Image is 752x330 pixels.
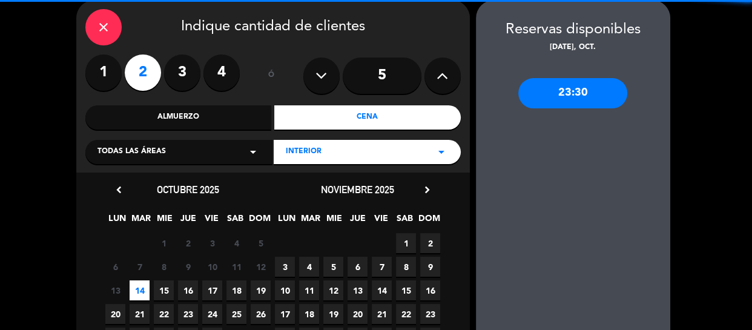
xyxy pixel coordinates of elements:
[324,211,344,231] span: MIE
[299,304,319,324] span: 18
[107,211,127,231] span: LUN
[164,54,200,91] label: 3
[274,105,461,130] div: Cena
[252,54,291,97] div: ó
[275,257,295,277] span: 3
[113,183,125,196] i: chevron_left
[154,257,174,277] span: 8
[348,304,368,324] span: 20
[202,211,222,231] span: VIE
[476,18,670,42] div: Reservas disponibles
[226,304,246,324] span: 25
[371,211,391,231] span: VIE
[348,211,368,231] span: JUE
[105,304,125,324] span: 20
[130,257,150,277] span: 7
[420,257,440,277] span: 9
[518,78,627,108] div: 23:30
[275,280,295,300] span: 10
[226,233,246,253] span: 4
[286,146,322,158] span: INTERIOR
[420,304,440,324] span: 23
[372,304,392,324] span: 21
[130,304,150,324] span: 21
[178,211,198,231] span: JUE
[249,211,269,231] span: DOM
[395,211,415,231] span: SAB
[420,233,440,253] span: 2
[105,280,125,300] span: 13
[348,257,368,277] span: 6
[202,304,222,324] span: 24
[275,304,295,324] span: 17
[157,183,219,196] span: octubre 2025
[323,257,343,277] span: 5
[421,183,434,196] i: chevron_right
[125,54,161,91] label: 2
[96,20,111,35] i: close
[251,233,271,253] span: 5
[396,233,416,253] span: 1
[226,257,246,277] span: 11
[226,280,246,300] span: 18
[348,280,368,300] span: 13
[202,233,222,253] span: 3
[396,257,416,277] span: 8
[85,105,272,130] div: Almuerzo
[434,145,449,159] i: arrow_drop_down
[154,304,174,324] span: 22
[246,145,260,159] i: arrow_drop_down
[225,211,245,231] span: SAB
[323,280,343,300] span: 12
[178,280,198,300] span: 16
[372,257,392,277] span: 7
[251,280,271,300] span: 19
[154,280,174,300] span: 15
[178,233,198,253] span: 2
[131,211,151,231] span: MAR
[323,304,343,324] span: 19
[130,280,150,300] span: 14
[321,183,394,196] span: noviembre 2025
[251,257,271,277] span: 12
[154,211,174,231] span: MIE
[85,54,122,91] label: 1
[178,304,198,324] span: 23
[154,233,174,253] span: 1
[85,9,461,45] div: Indique cantidad de clientes
[105,257,125,277] span: 6
[420,280,440,300] span: 16
[396,304,416,324] span: 22
[396,280,416,300] span: 15
[97,146,166,158] span: Todas las áreas
[277,211,297,231] span: LUN
[178,257,198,277] span: 9
[203,54,240,91] label: 4
[476,42,670,54] div: [DATE], oct.
[372,280,392,300] span: 14
[299,280,319,300] span: 11
[299,257,319,277] span: 4
[202,257,222,277] span: 10
[202,280,222,300] span: 17
[418,211,438,231] span: DOM
[251,304,271,324] span: 26
[300,211,320,231] span: MAR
